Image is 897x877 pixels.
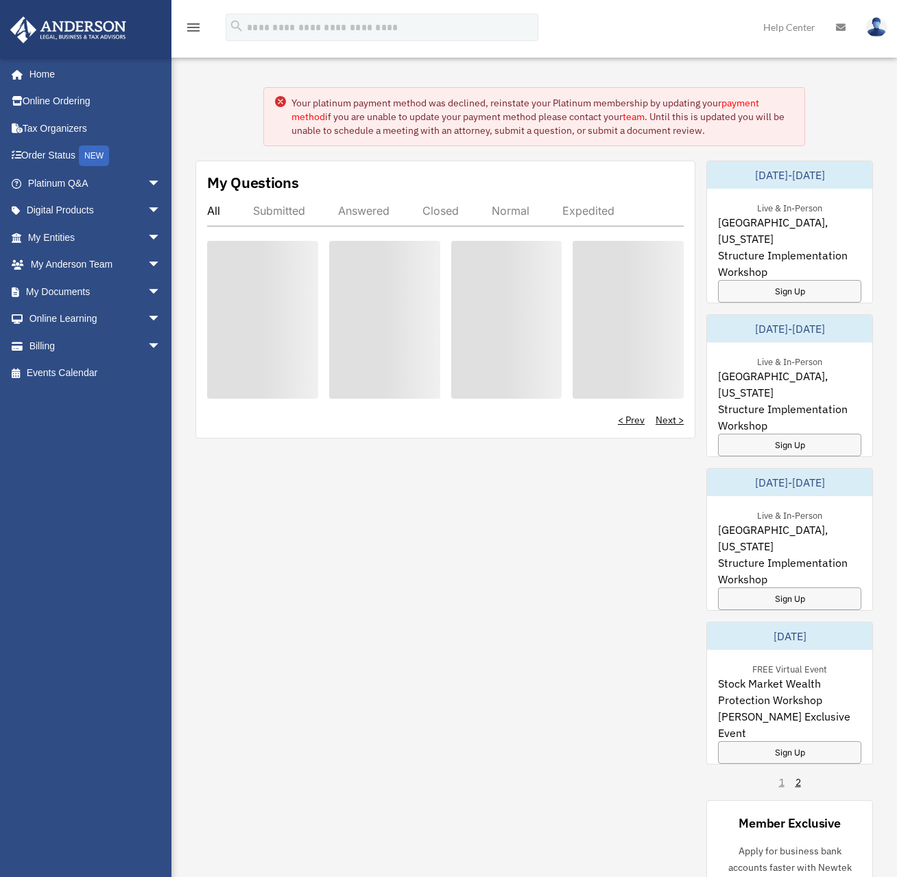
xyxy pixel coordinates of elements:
a: team [623,110,645,123]
a: Home [10,60,175,88]
span: arrow_drop_down [147,251,175,279]
div: Live & In-Person [746,200,833,214]
div: [DATE]-[DATE] [707,161,872,189]
div: [DATE]-[DATE] [707,315,872,342]
a: Sign Up [718,434,861,456]
span: Structure Implementation Workshop [718,401,861,434]
div: Answered [338,204,390,218]
div: Submitted [253,204,305,218]
span: arrow_drop_down [147,278,175,306]
a: Sign Up [718,280,861,303]
a: < Prev [618,413,645,427]
span: arrow_drop_down [147,332,175,360]
div: Expedited [562,204,614,218]
a: Events Calendar [10,360,182,387]
a: Order StatusNEW [10,142,182,170]
div: Member Exclusive [739,815,840,832]
div: FREE Virtual Event [741,661,838,675]
a: Online Ordering [10,88,182,115]
span: arrow_drop_down [147,197,175,225]
span: Structure Implementation Workshop [718,247,861,280]
div: Live & In-Person [746,507,833,522]
a: Platinum Q&Aarrow_drop_down [10,169,182,197]
div: Your platinum payment method was declined, reinstate your Platinum membership by updating your if... [291,96,793,137]
i: search [229,19,244,34]
span: [PERSON_NAME] Exclusive Event [718,708,861,741]
a: My Documentsarrow_drop_down [10,278,182,305]
a: 2 [796,775,801,789]
a: Tax Organizers [10,115,182,142]
div: [DATE] [707,622,872,650]
a: menu [185,24,202,36]
i: menu [185,19,202,36]
div: My Questions [207,172,299,193]
span: [GEOGRAPHIC_DATA], [US_STATE] [718,368,861,401]
a: Sign Up [718,741,861,764]
span: arrow_drop_down [147,224,175,252]
div: Normal [492,204,529,218]
span: arrow_drop_down [147,305,175,334]
div: NEW [79,145,109,166]
div: All [207,204,220,218]
span: Stock Market Wealth Protection Workshop [718,675,861,708]
span: [GEOGRAPHIC_DATA], [US_STATE] [718,214,861,247]
div: [DATE]-[DATE] [707,469,872,496]
div: Live & In-Person [746,353,833,368]
img: User Pic [866,17,887,37]
a: Next > [656,413,684,427]
a: payment method [291,97,759,123]
span: Structure Implementation Workshop [718,554,861,587]
img: Anderson Advisors Platinum Portal [6,16,130,43]
span: arrow_drop_down [147,169,175,198]
a: My Entitiesarrow_drop_down [10,224,182,251]
a: Digital Productsarrow_drop_down [10,197,182,224]
a: My Anderson Teamarrow_drop_down [10,251,182,279]
a: Sign Up [718,587,861,610]
span: [GEOGRAPHIC_DATA], [US_STATE] [718,522,861,554]
a: Billingarrow_drop_down [10,332,182,360]
div: Closed [422,204,459,218]
a: Online Learningarrow_drop_down [10,305,182,333]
